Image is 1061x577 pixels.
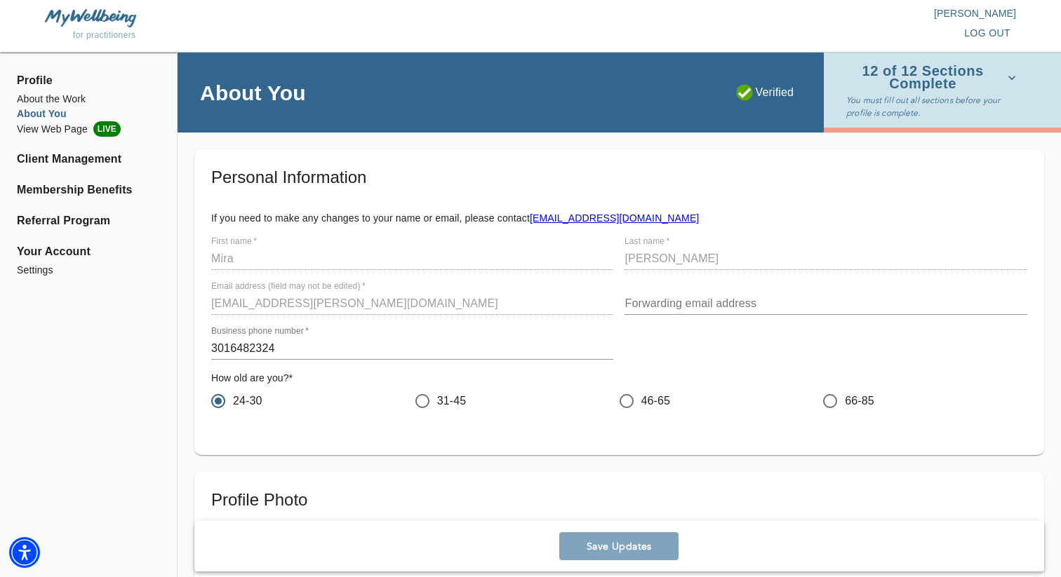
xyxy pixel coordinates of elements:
[200,80,306,106] h4: About You
[530,212,699,224] a: [EMAIL_ADDRESS][DOMAIN_NAME]
[530,6,1016,20] p: [PERSON_NAME]
[211,327,309,336] label: Business phone number
[17,243,160,260] span: Your Account
[9,537,40,568] div: Accessibility Menu
[17,121,160,137] a: View Web PageLIVE
[93,121,121,137] span: LIVE
[736,84,794,101] p: Verified
[17,72,160,89] span: Profile
[17,121,160,137] li: View Web Page
[45,9,136,27] img: MyWellbeing
[846,61,1022,94] button: 12 of 12 Sections Complete
[437,393,467,409] span: 31-45
[17,263,160,278] a: Settings
[211,371,1027,386] h6: How old are you? *
[211,489,1027,511] h5: Profile Photo
[17,182,160,198] a: Membership Benefits
[964,25,1010,42] span: log out
[845,393,874,409] span: 66-85
[17,107,160,121] a: About You
[641,393,671,409] span: 46-65
[846,94,1022,119] p: You must fill out all sections before your profile is complete.
[846,65,1016,90] span: 12 of 12 Sections Complete
[17,151,160,168] a: Client Management
[17,92,160,107] a: About the Work
[959,20,1016,46] button: log out
[211,238,257,246] label: First name
[73,30,136,40] span: for practitioners
[211,211,1027,225] p: If you need to make any changes to your name or email, please contact
[233,393,262,409] span: 24-30
[625,238,669,246] label: Last name
[211,283,366,291] label: Email address (field may not be edited)
[211,166,1027,189] h5: Personal Information
[17,212,160,229] a: Referral Program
